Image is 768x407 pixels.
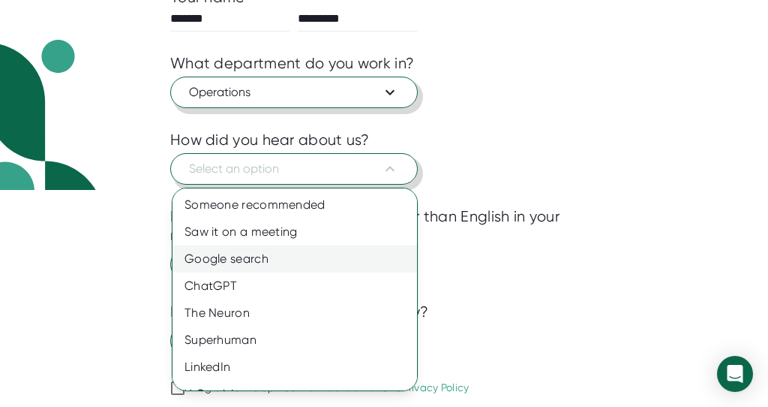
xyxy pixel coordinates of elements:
div: LinkedIn [172,354,428,381]
div: Open Intercom Messenger [717,356,753,392]
div: ChatGPT [172,273,428,300]
div: Superhuman [172,327,428,354]
div: Google search [172,246,428,273]
div: Saw it on a meeting [172,219,428,246]
div: Someone recommended [172,191,428,219]
div: The Neuron [172,300,428,327]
